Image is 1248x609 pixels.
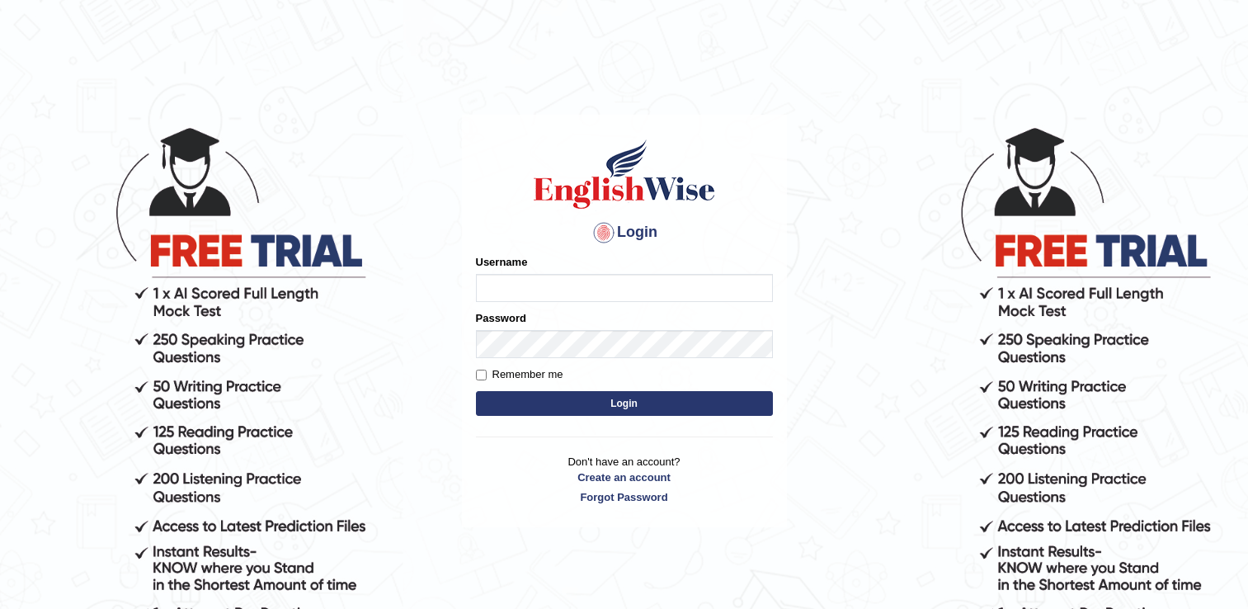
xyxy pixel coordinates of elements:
h4: Login [476,220,773,246]
a: Create an account [476,470,773,485]
button: Login [476,391,773,416]
p: Don't have an account? [476,454,773,505]
a: Forgot Password [476,489,773,505]
label: Password [476,310,526,326]
img: Logo of English Wise sign in for intelligent practice with AI [530,137,718,211]
input: Remember me [476,370,487,380]
label: Remember me [476,366,563,383]
label: Username [476,254,528,270]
